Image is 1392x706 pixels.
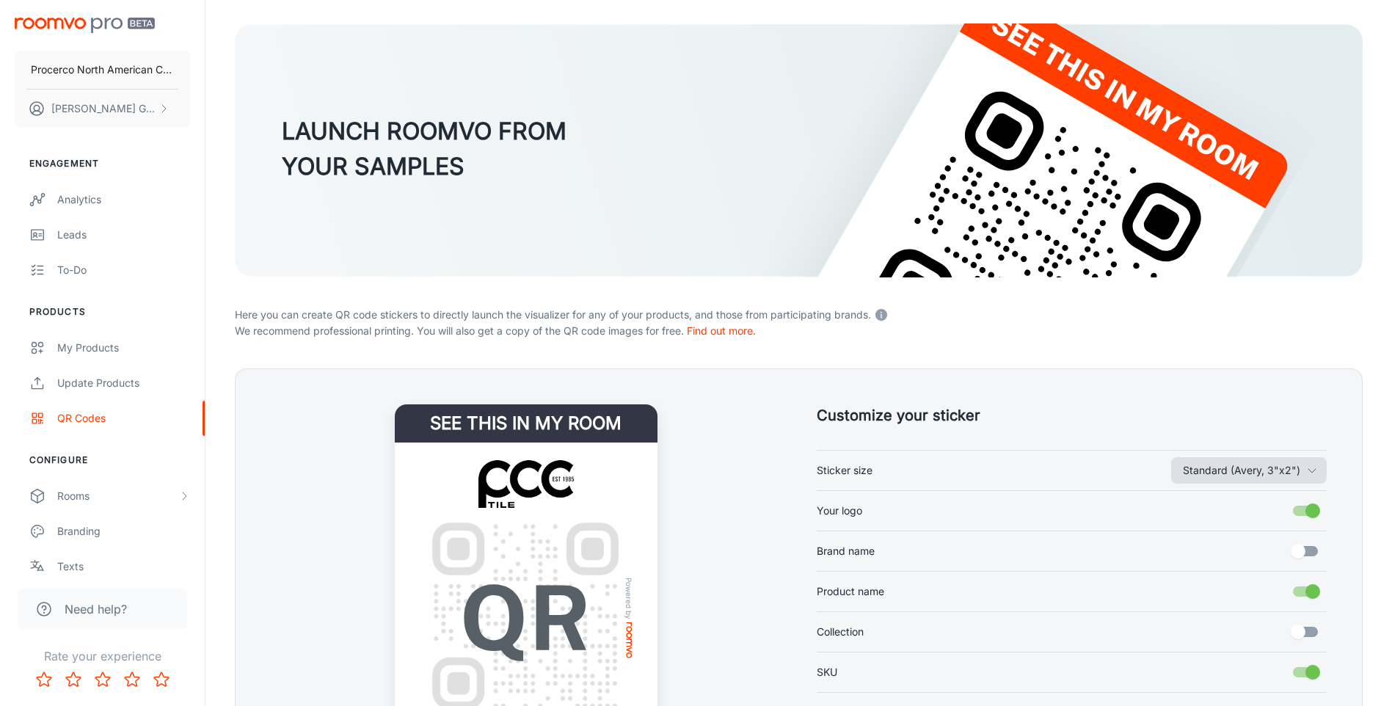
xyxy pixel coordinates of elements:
[817,503,862,519] span: Your logo
[59,665,88,694] button: Rate 2 star
[817,664,837,680] span: SKU
[687,324,756,337] a: Find out more.
[57,558,190,575] div: Texts
[57,410,190,426] div: QR Codes
[57,227,190,243] div: Leads
[57,488,178,504] div: Rooms
[65,600,127,618] span: Need help?
[15,51,190,89] button: Procerco North American Corporation
[627,622,633,658] img: roomvo
[57,375,190,391] div: Update Products
[15,18,155,33] img: Roomvo PRO Beta
[31,62,174,78] p: Procerco North American Corporation
[51,101,155,117] p: [PERSON_NAME] Gloce
[57,523,190,539] div: Branding
[15,90,190,128] button: [PERSON_NAME] Gloce
[29,665,59,694] button: Rate 1 star
[235,323,1363,339] p: We recommend professional printing. You will also get a copy of the QR code images for free.
[117,665,147,694] button: Rate 4 star
[57,262,190,278] div: To-do
[235,304,1363,323] p: Here you can create QR code stickers to directly launch the visualizer for any of your products, ...
[817,624,864,640] span: Collection
[147,665,176,694] button: Rate 5 star
[817,404,1327,426] h5: Customize your sticker
[1171,457,1327,484] button: Sticker size
[395,404,657,443] h4: See this in my room
[282,114,566,184] h3: LAUNCH ROOMVO FROM YOUR SAMPLES
[12,647,193,665] p: Rate your experience
[817,543,875,559] span: Brand name
[817,462,872,478] span: Sticker size
[432,460,620,509] img: Procerco North American Corporation
[622,577,637,619] span: Powered by
[817,583,884,600] span: Product name
[57,192,190,208] div: Analytics
[88,665,117,694] button: Rate 3 star
[57,340,190,356] div: My Products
